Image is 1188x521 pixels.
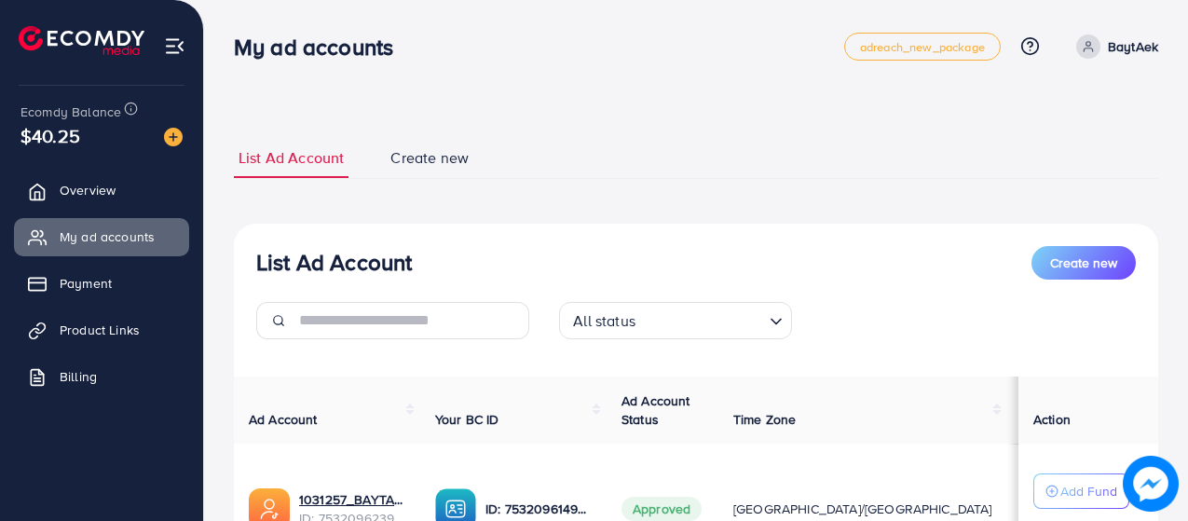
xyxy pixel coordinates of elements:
input: Search for option [641,304,762,335]
div: Search for option [559,302,792,339]
a: Overview [14,171,189,209]
span: All status [569,308,639,335]
span: [GEOGRAPHIC_DATA]/[GEOGRAPHIC_DATA] [733,500,992,518]
img: logo [19,26,144,55]
span: Approved [621,497,702,521]
span: Action [1033,410,1071,429]
img: image [1123,456,1179,512]
span: Product Links [60,321,140,339]
a: Billing [14,358,189,395]
a: My ad accounts [14,218,189,255]
span: Ad Account Status [621,391,690,429]
span: Payment [60,274,112,293]
a: adreach_new_package [844,33,1001,61]
h3: My ad accounts [234,34,408,61]
span: Ecomdy Balance [20,103,121,121]
p: Add Fund [1060,480,1117,502]
span: Create new [1050,254,1117,272]
span: List Ad Account [239,147,344,169]
a: Product Links [14,311,189,349]
p: ID: 7532096149239529473 [485,498,592,520]
span: My ad accounts [60,227,155,246]
a: 1031257_BAYTAEK_1753702824295 [299,490,405,509]
span: Ad Account [249,410,318,429]
p: BaytAek [1108,35,1158,58]
span: Create new [390,147,469,169]
span: Overview [60,181,116,199]
h3: List Ad Account [256,249,412,276]
img: menu [164,35,185,57]
img: image [164,128,183,146]
a: BaytAek [1069,34,1158,59]
button: Add Fund [1033,473,1129,509]
span: adreach_new_package [860,41,985,53]
span: Time Zone [733,410,796,429]
span: Billing [60,367,97,386]
button: Create new [1031,246,1136,280]
span: $40.25 [20,122,80,149]
span: Your BC ID [435,410,499,429]
a: Payment [14,265,189,302]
